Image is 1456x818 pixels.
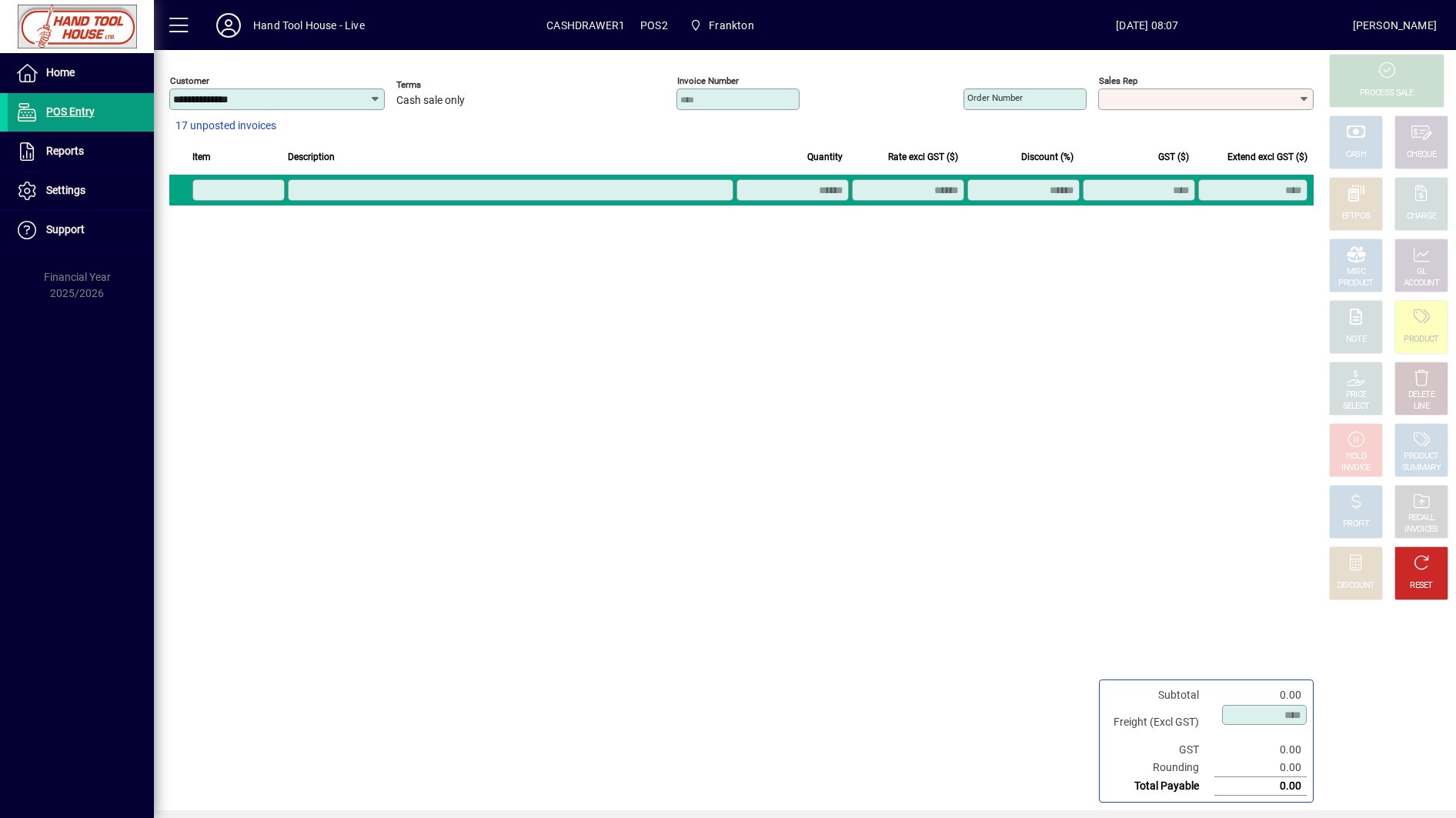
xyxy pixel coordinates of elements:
div: SUMMARY [1402,462,1441,474]
div: MISC [1347,266,1365,278]
td: Rounding [1106,759,1214,777]
div: INVOICE [1341,462,1370,474]
div: ACCOUNT [1404,278,1439,289]
div: PROFIT [1343,519,1369,530]
div: RESET [1410,580,1433,592]
div: GL [1417,266,1427,278]
div: LINE [1414,401,1429,412]
td: 0.00 [1214,686,1307,704]
div: CASH [1346,149,1366,161]
span: Discount (%) [1021,149,1074,165]
td: Subtotal [1106,686,1214,704]
td: GST [1106,741,1214,759]
div: [PERSON_NAME] [1353,13,1437,38]
mat-label: Order number [967,92,1023,103]
span: Terms [396,80,489,90]
div: PRODUCT [1404,451,1438,462]
mat-label: Customer [170,75,209,86]
div: DISCOUNT [1337,580,1374,592]
span: Rate excl GST ($) [888,149,958,165]
td: Total Payable [1106,777,1214,796]
span: Frankton [709,13,753,38]
div: NOTE [1346,334,1366,346]
span: Quantity [807,149,843,165]
span: POS2 [640,13,668,38]
span: Extend excl GST ($) [1227,149,1307,165]
div: PRICE [1346,389,1367,401]
div: CHARGE [1407,211,1437,222]
span: GST ($) [1158,149,1189,165]
span: Frankton [683,12,760,39]
div: CHEQUE [1407,149,1436,161]
button: 17 unposted invoices [169,112,282,140]
span: Item [192,149,211,165]
span: Support [46,223,85,235]
div: INVOICES [1404,524,1438,536]
div: Hand Tool House - Live [253,13,365,38]
td: Freight (Excl GST) [1106,704,1214,741]
span: CASHDRAWER1 [546,13,625,38]
div: SELECT [1343,401,1370,412]
div: PRODUCT [1338,278,1373,289]
span: Description [288,149,335,165]
span: Settings [46,184,85,196]
td: 0.00 [1214,759,1307,777]
span: 17 unposted invoices [175,118,276,134]
a: Home [8,54,154,92]
mat-label: Sales rep [1099,75,1137,86]
mat-label: Invoice number [677,75,739,86]
button: Profile [204,12,253,39]
div: HOLD [1346,451,1366,462]
td: 0.00 [1214,741,1307,759]
div: PRODUCT [1404,334,1438,346]
div: EFTPOS [1342,211,1371,222]
span: Home [46,66,75,78]
a: Support [8,211,154,249]
div: DELETE [1408,389,1434,401]
span: Reports [46,145,84,157]
span: POS Entry [46,105,95,118]
div: RECALL [1408,513,1435,524]
a: Reports [8,132,154,171]
a: Settings [8,172,154,210]
span: Cash sale only [396,95,465,107]
td: 0.00 [1214,777,1307,796]
div: PROCESS SALE [1360,88,1414,99]
span: [DATE] 08:07 [942,13,1353,38]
